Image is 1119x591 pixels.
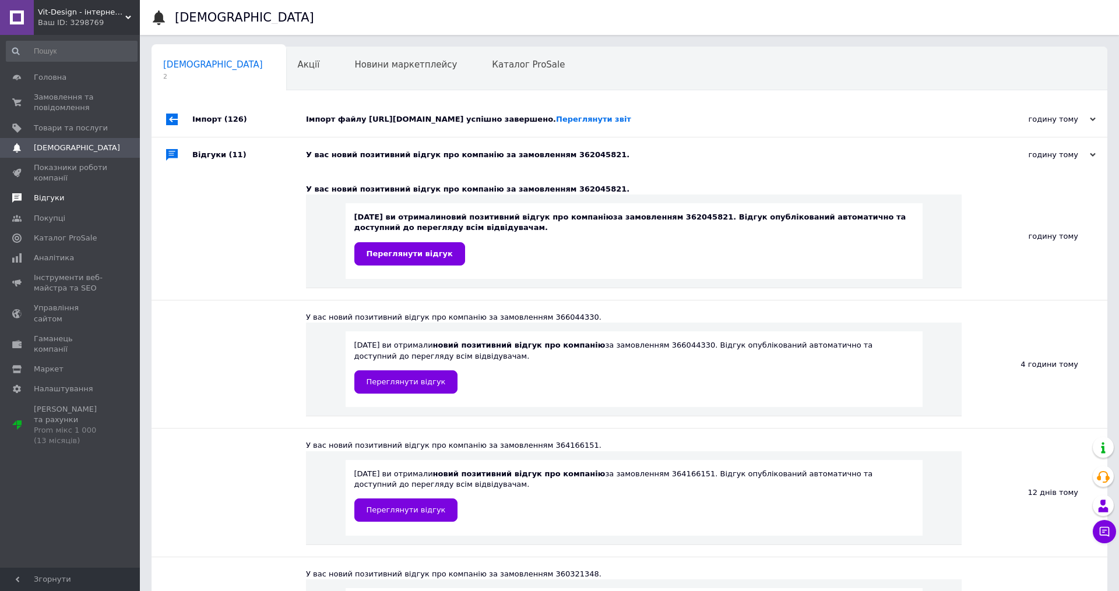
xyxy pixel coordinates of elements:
h1: [DEMOGRAPHIC_DATA] [175,10,314,24]
span: Відгуки [34,193,64,203]
span: Vit-Design - інтернет-магазин магнітних планерів та багаторазових зошитів [38,7,125,17]
span: Каталог ProSale [34,233,97,243]
span: Переглянути відгук [367,377,446,386]
span: (126) [224,115,247,123]
span: (11) [229,150,247,159]
div: Імпорт [192,102,306,137]
b: новий позитивний відгук про компанію [433,469,606,478]
div: годину тому [979,150,1096,160]
div: У вас новий позитивний відгук про компанію за замовленням 362045821. [306,150,979,160]
span: [DEMOGRAPHIC_DATA] [163,59,263,70]
div: У вас новий позитивний відгук про компанію за замовленням 360321348. [306,569,962,579]
a: Переглянути відгук [354,242,465,266]
span: Налаштування [34,384,93,394]
span: Маркет [34,364,64,374]
div: У вас новий позитивний відгук про компанію за замовленням 362045821. [306,184,962,194]
span: Інструменти веб-майстра та SEO [34,273,108,293]
span: Гаманець компанії [34,334,108,355]
span: 2 [163,72,263,81]
div: годину тому [962,172,1107,300]
div: годину тому [979,114,1096,125]
div: У вас новий позитивний відгук про компанію за замовленням 364166151. [306,440,962,451]
span: Показники роботи компанії [34,162,108,183]
b: новий позитивний відгук про компанію [441,213,613,221]
span: Головна [34,72,66,83]
span: [DEMOGRAPHIC_DATA] [34,143,120,153]
div: У вас новий позитивний відгук про компанію за замовленням 366044330. [306,312,962,323]
span: Управління сайтом [34,303,108,324]
input: Пошук [6,41,138,62]
div: Відгуки [192,137,306,172]
a: Переглянути відгук [354,370,458,394]
div: Ваш ID: 3298769 [38,17,140,28]
span: Замовлення та повідомлення [34,92,108,113]
span: Переглянути відгук [367,249,453,258]
b: новий позитивний відгук про компанію [433,341,606,349]
span: Товари та послуги [34,123,108,133]
span: Покупці [34,213,65,224]
a: Переглянути звіт [556,115,631,123]
div: [DATE] ви отримали за замовленням 364166151. Відгук опублікований автоматично та доступний до пер... [354,469,914,522]
span: Новини маркетплейсу [354,59,457,70]
div: [DATE] ви отримали за замовленням 362045821. Відгук опублікований автоматично та доступний до пер... [354,212,914,265]
button: Чат з покупцем [1093,520,1116,543]
span: Аналітика [34,253,74,263]
span: Акції [298,59,320,70]
span: Каталог ProSale [492,59,565,70]
span: [PERSON_NAME] та рахунки [34,404,108,447]
span: Переглянути відгук [367,505,446,514]
div: Імпорт файлу [URL][DOMAIN_NAME] успішно завершено. [306,114,979,125]
div: 4 години тому [962,300,1107,428]
a: Переглянути відгук [354,498,458,522]
div: 12 днів тому [962,429,1107,556]
div: Prom мікс 1 000 (13 місяців) [34,425,108,446]
div: [DATE] ви отримали за замовленням 366044330. Відгук опублікований автоматично та доступний до пер... [354,340,914,393]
